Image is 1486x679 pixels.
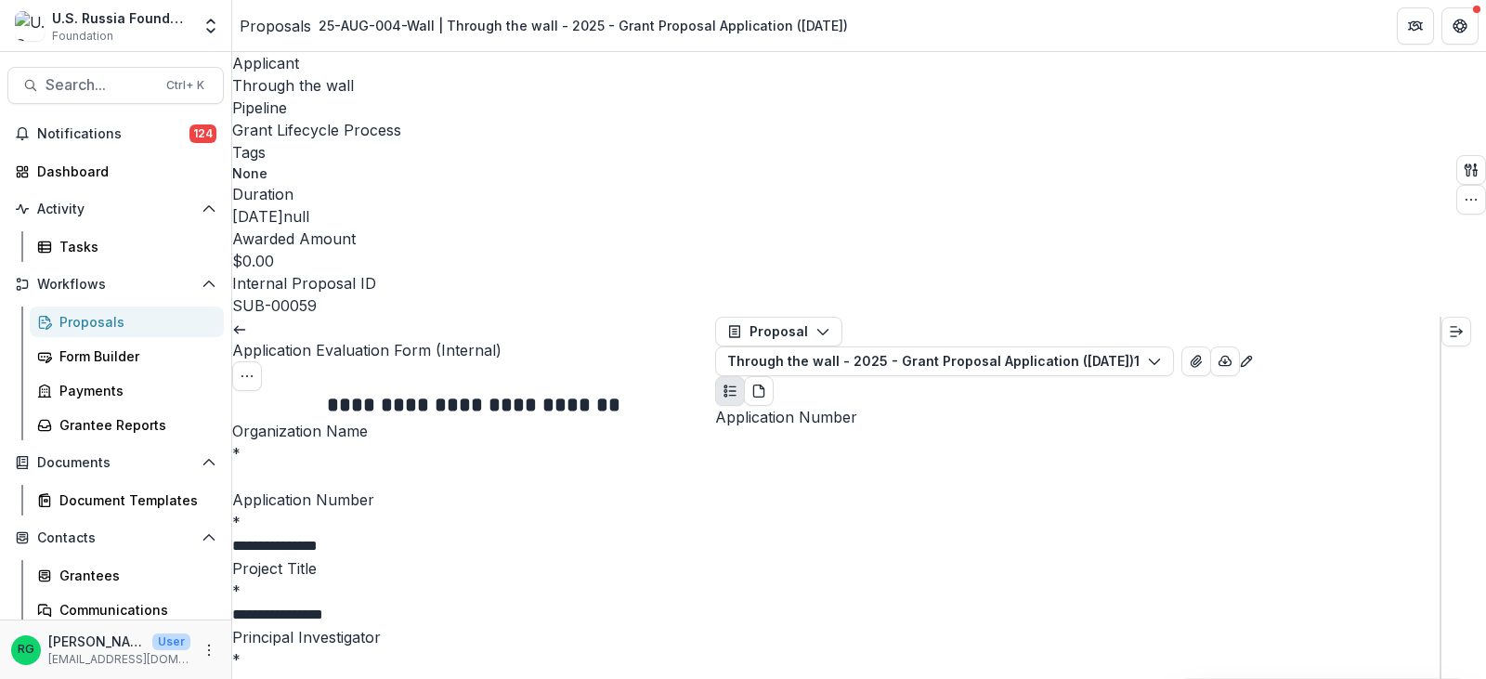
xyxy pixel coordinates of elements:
[1181,346,1211,376] button: View Attached Files
[7,523,224,553] button: Open Contacts
[232,420,715,442] p: Organization Name
[48,632,145,651] p: [PERSON_NAME]
[37,162,209,181] div: Dashboard
[198,7,224,45] button: Open entity switcher
[7,269,224,299] button: Open Workflows
[1441,7,1479,45] button: Get Help
[30,375,224,406] a: Payments
[232,52,401,74] p: Applicant
[48,651,190,668] p: [EMAIL_ADDRESS][DOMAIN_NAME]
[7,119,224,149] button: Notifications124
[46,76,155,94] span: Search...
[232,205,309,228] p: [DATE]null
[59,415,209,435] div: Grantee Reports
[232,97,401,119] p: Pipeline
[37,455,194,471] span: Documents
[232,141,401,163] p: Tags
[7,194,224,224] button: Open Activity
[15,11,45,41] img: U.S. Russia Foundation
[198,639,220,661] button: More
[7,67,224,104] button: Search...
[30,485,224,516] a: Document Templates
[715,406,1440,428] p: Application Number
[232,228,401,250] p: Awarded Amount
[30,410,224,440] a: Grantee Reports
[37,126,189,142] span: Notifications
[232,489,715,511] p: Application Number
[30,560,224,591] a: Grantees
[1397,7,1434,45] button: Partners
[37,277,194,293] span: Workflows
[30,231,224,262] a: Tasks
[59,566,209,585] div: Grantees
[152,633,190,650] p: User
[232,76,354,95] a: Through the wall
[715,317,842,346] button: Proposal
[232,183,401,205] p: Duration
[232,626,715,648] p: Principal Investigator
[240,12,855,39] nav: breadcrumb
[232,294,317,317] p: SUB-00059
[232,557,715,580] p: Project Title
[30,307,224,337] a: Proposals
[52,8,190,28] div: U.S. Russia Foundation
[232,361,262,391] button: Options
[52,28,113,45] span: Foundation
[189,124,216,143] span: 124
[240,15,311,37] a: Proposals
[232,339,715,361] h3: Application Evaluation Form (Internal)
[232,272,401,294] p: Internal Proposal ID
[744,376,774,406] button: PDF view
[59,600,209,620] div: Communications
[59,237,209,256] div: Tasks
[59,312,209,332] div: Proposals
[30,594,224,625] a: Communications
[232,163,267,183] p: None
[59,381,209,400] div: Payments
[232,250,274,272] p: $0.00
[715,346,1174,376] button: Through the wall - 2025 - Grant Proposal Application ([DATE])1
[30,341,224,372] a: Form Builder
[59,490,209,510] div: Document Templates
[1239,348,1254,371] button: Edit as form
[7,448,224,477] button: Open Documents
[319,16,848,35] div: 25-AUG-004-Wall | Through the wall - 2025 - Grant Proposal Application ([DATE])
[163,75,208,96] div: Ctrl + K
[7,156,224,187] a: Dashboard
[715,376,745,406] button: Plaintext view
[18,644,34,656] div: Ruslan Garipov
[1441,317,1471,346] button: Expand right
[37,530,194,546] span: Contacts
[232,119,401,141] p: Grant Lifecycle Process
[59,346,209,366] div: Form Builder
[37,202,194,217] span: Activity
